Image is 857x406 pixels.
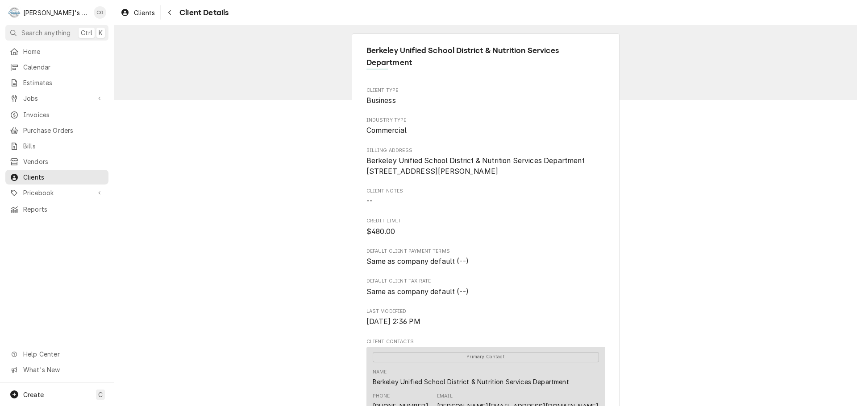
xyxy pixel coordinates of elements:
[23,365,103,374] span: What's New
[23,126,104,135] span: Purchase Orders
[5,347,108,361] a: Go to Help Center
[5,75,108,90] a: Estimates
[366,188,605,207] div: Client Notes
[23,110,104,119] span: Invoices
[177,7,229,19] span: Client Details
[23,205,104,214] span: Reports
[5,185,108,200] a: Go to Pricebook
[366,227,395,236] span: $480.00
[366,217,605,225] span: Credit Limit
[366,248,605,267] div: Default Client Payment Terms
[5,123,108,138] a: Purchase Orders
[366,308,605,315] span: Last Modified
[366,248,605,255] span: Default Client Payment Terms
[366,197,373,205] span: --
[5,170,108,185] a: Clients
[366,126,407,135] span: Commercial
[5,91,108,106] a: Go to Jobs
[437,393,453,400] div: Email
[5,107,108,122] a: Invoices
[366,257,469,266] span: Same as company default (--)
[366,147,605,177] div: Billing Address
[366,45,605,76] div: Client Information
[373,377,569,386] div: Berkeley Unified School District & Nutrition Services Department
[5,139,108,153] a: Bills
[366,196,605,207] span: Client Notes
[23,8,89,17] div: [PERSON_NAME]'s Commercial Refrigeration
[366,117,605,124] span: Industry Type
[94,6,106,19] div: Christine Gutierrez's Avatar
[5,362,108,377] a: Go to What's New
[366,156,605,176] span: Billing Address
[94,6,106,19] div: CG
[366,125,605,136] span: Industry Type
[5,60,108,74] a: Calendar
[23,78,104,87] span: Estimates
[373,352,599,362] span: Primary Contact
[366,117,605,136] div: Industry Type
[366,96,396,105] span: Business
[81,28,92,37] span: Ctrl
[5,25,108,41] button: Search anythingCtrlK
[366,338,605,345] span: Client Contacts
[366,287,605,297] span: Default Client Tax Rate
[98,390,103,399] span: C
[366,45,605,69] span: Name
[23,47,104,56] span: Home
[366,147,605,154] span: Billing Address
[134,8,155,17] span: Clients
[23,188,91,197] span: Pricebook
[366,317,420,326] span: [DATE] 2:36 PM
[373,369,387,376] div: Name
[366,156,585,176] span: Berkeley Unified School District & Nutrition Services Department [STREET_ADDRESS][PERSON_NAME]
[23,172,104,182] span: Clients
[5,202,108,217] a: Reports
[23,94,91,103] span: Jobs
[373,393,390,400] div: Phone
[373,369,569,386] div: Name
[23,349,103,359] span: Help Center
[366,226,605,237] span: Credit Limit
[366,256,605,267] span: Default Client Payment Terms
[366,95,605,106] span: Client Type
[8,6,21,19] div: Rudy's Commercial Refrigeration's Avatar
[5,44,108,59] a: Home
[373,351,599,362] div: Primary
[366,278,605,297] div: Default Client Tax Rate
[366,87,605,106] div: Client Type
[366,87,605,94] span: Client Type
[366,278,605,285] span: Default Client Tax Rate
[117,5,158,20] a: Clients
[162,5,177,20] button: Navigate back
[23,141,104,151] span: Bills
[5,154,108,169] a: Vendors
[99,28,103,37] span: K
[23,62,104,72] span: Calendar
[23,157,104,166] span: Vendors
[21,28,71,37] span: Search anything
[366,287,469,296] span: Same as company default (--)
[8,6,21,19] div: R
[366,188,605,195] span: Client Notes
[366,217,605,237] div: Credit Limit
[366,308,605,327] div: Last Modified
[366,316,605,327] span: Last Modified
[23,391,44,398] span: Create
